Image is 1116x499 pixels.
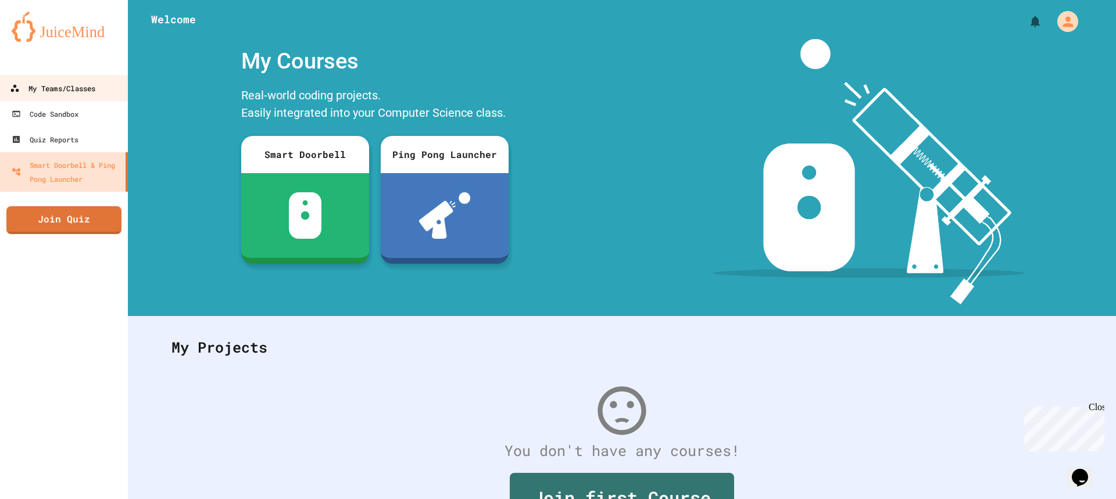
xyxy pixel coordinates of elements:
div: Smart Doorbell & Ping Pong Launcher [12,158,121,186]
div: My Projects [160,325,1084,370]
iframe: chat widget [1020,402,1104,451]
div: My Notifications [1007,12,1045,31]
div: You don't have any courses! [160,440,1084,462]
img: sdb-white.svg [289,192,322,239]
div: My Account [1045,8,1081,35]
iframe: chat widget [1067,453,1104,487]
div: My Teams/Classes [10,81,95,96]
div: Code Sandbox [12,107,78,121]
img: banner-image-my-projects.png [713,39,1025,304]
div: Real-world coding projects. Easily integrated into your Computer Science class. [235,84,514,127]
img: ppl-with-ball.png [419,192,471,239]
div: My Courses [235,39,514,84]
div: Smart Doorbell [241,136,369,173]
img: logo-orange.svg [12,12,116,42]
div: Quiz Reports [12,132,78,146]
div: Chat with us now!Close [5,5,80,74]
div: Ping Pong Launcher [381,136,509,173]
a: Join Quiz [6,206,121,234]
